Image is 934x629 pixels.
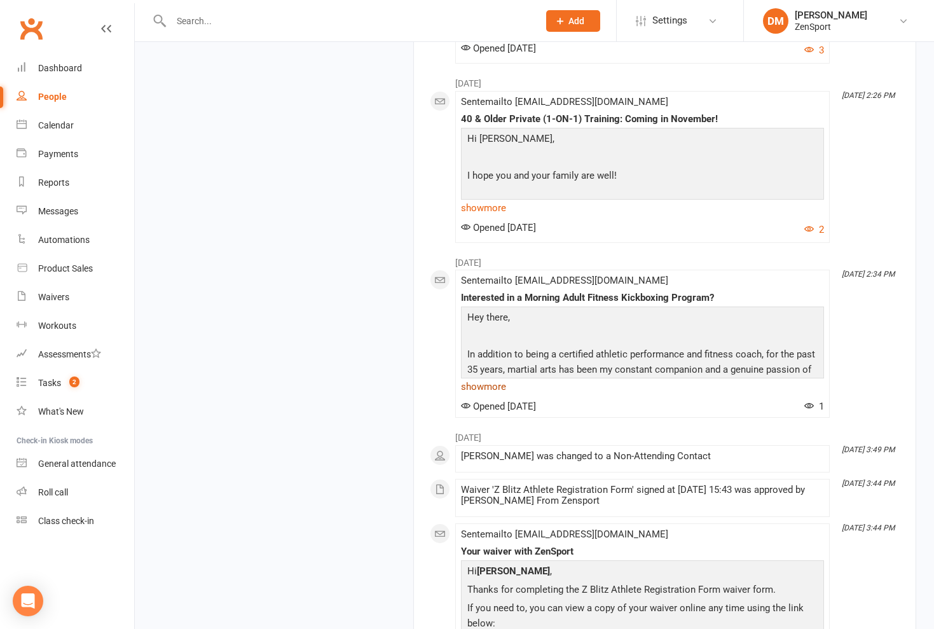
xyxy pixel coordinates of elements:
div: Open Intercom Messenger [13,586,43,616]
p: In addition to being a certified athletic performance and fitness coach, for the past 35 years, m... [464,347,821,441]
div: 40 & Older Private (1-ON-1) Training: Coming in November! [461,114,824,125]
a: Clubworx [15,13,47,45]
div: Your waiver with ZenSport [461,546,824,557]
div: DM [763,8,788,34]
p: Hey there, [464,310,821,328]
a: Roll call [17,478,134,507]
span: Opened [DATE] [461,43,536,54]
a: Dashboard [17,54,134,83]
a: Workouts [17,312,134,340]
input: Search... [167,12,530,30]
div: Reports [38,177,69,188]
a: show more [461,378,824,396]
a: Calendar [17,111,134,140]
div: [PERSON_NAME] [795,10,867,21]
a: show more [461,199,824,217]
span: 1 [804,401,824,412]
i: [DATE] 3:44 PM [842,523,895,532]
div: Automations [38,235,90,245]
span: Sent email to [EMAIL_ADDRESS][DOMAIN_NAME] [461,529,668,540]
div: [PERSON_NAME] was changed to a Non-Attending Contact [461,451,824,462]
i: [DATE] 2:34 PM [842,270,895,279]
div: People [38,92,67,102]
div: Tasks [38,378,61,388]
li: [DATE] [430,249,900,270]
a: Tasks 2 [17,369,134,397]
div: Class check-in [38,516,94,526]
p: Thanks for completing the Z Blitz Athlete Registration Form waiver form. [464,582,821,600]
button: 2 [804,222,824,237]
a: Payments [17,140,134,169]
div: What's New [38,406,84,417]
span: Sent email to [EMAIL_ADDRESS][DOMAIN_NAME] [461,96,668,107]
a: What's New [17,397,134,426]
span: 2 [69,377,79,387]
a: Waivers [17,283,134,312]
span: Sent email to [EMAIL_ADDRESS][DOMAIN_NAME] [461,275,668,286]
a: People [17,83,134,111]
i: [DATE] 3:44 PM [842,479,895,488]
p: Hi [PERSON_NAME] [464,131,821,149]
p: I hope you and your family are well! [464,168,821,186]
div: Assessments [38,349,101,359]
div: Product Sales [38,263,93,273]
a: General attendance kiosk mode [17,450,134,478]
i: [DATE] 2:26 PM [842,91,895,100]
span: Opened [DATE] [461,401,536,412]
a: Product Sales [17,254,134,283]
div: Interested in a Morning Adult Fitness Kickboxing Program? [461,293,824,303]
div: Waivers [38,292,69,302]
div: Roll call [38,487,68,497]
a: Messages [17,197,134,226]
div: General attendance [38,459,116,469]
a: Automations [17,226,134,254]
span: Add [568,16,584,26]
div: ZenSport [795,21,867,32]
strong: [PERSON_NAME] [477,565,550,577]
a: Class kiosk mode [17,507,134,536]
div: Messages [38,206,78,216]
button: Add [546,10,600,32]
button: 3 [804,43,824,58]
span: , [553,133,554,144]
span: Opened [DATE] [461,222,536,233]
div: Workouts [38,321,76,331]
a: Assessments [17,340,134,369]
div: Dashboard [38,63,82,73]
div: Waiver 'Z Blitz Athlete Registration Form' signed at [DATE] 15:43 was approved by [PERSON_NAME] F... [461,485,824,506]
div: Calendar [38,120,74,130]
li: [DATE] [430,70,900,90]
span: Settings [652,6,687,35]
p: Hi , [464,563,821,582]
a: Reports [17,169,134,197]
div: Payments [38,149,78,159]
li: [DATE] [430,424,900,445]
i: [DATE] 3:49 PM [842,445,895,454]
